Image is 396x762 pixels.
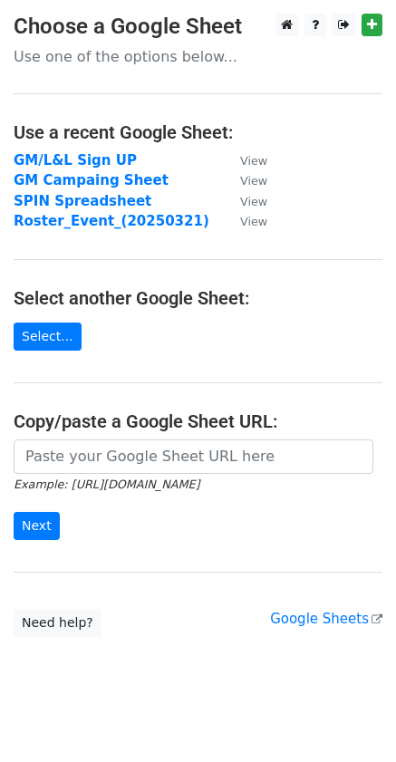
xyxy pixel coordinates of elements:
a: View [222,193,267,209]
small: Example: [URL][DOMAIN_NAME] [14,477,199,491]
a: Google Sheets [270,611,382,627]
a: GM Campaing Sheet [14,172,169,188]
a: GM/L&L Sign UP [14,152,137,169]
a: Need help? [14,609,101,637]
h4: Copy/paste a Google Sheet URL: [14,410,382,432]
p: Use one of the options below... [14,47,382,66]
input: Next [14,512,60,540]
small: View [240,195,267,208]
a: View [222,152,267,169]
a: SPIN Spreadsheet [14,193,151,209]
h3: Choose a Google Sheet [14,14,382,40]
h4: Select another Google Sheet: [14,287,382,309]
a: View [222,172,267,188]
small: View [240,154,267,168]
h4: Use a recent Google Sheet: [14,121,382,143]
a: Roster_Event_(20250321) [14,213,209,229]
input: Paste your Google Sheet URL here [14,439,373,474]
a: Select... [14,323,82,351]
a: View [222,213,267,229]
iframe: Chat Widget [305,675,396,762]
small: View [240,215,267,228]
small: View [240,174,267,188]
